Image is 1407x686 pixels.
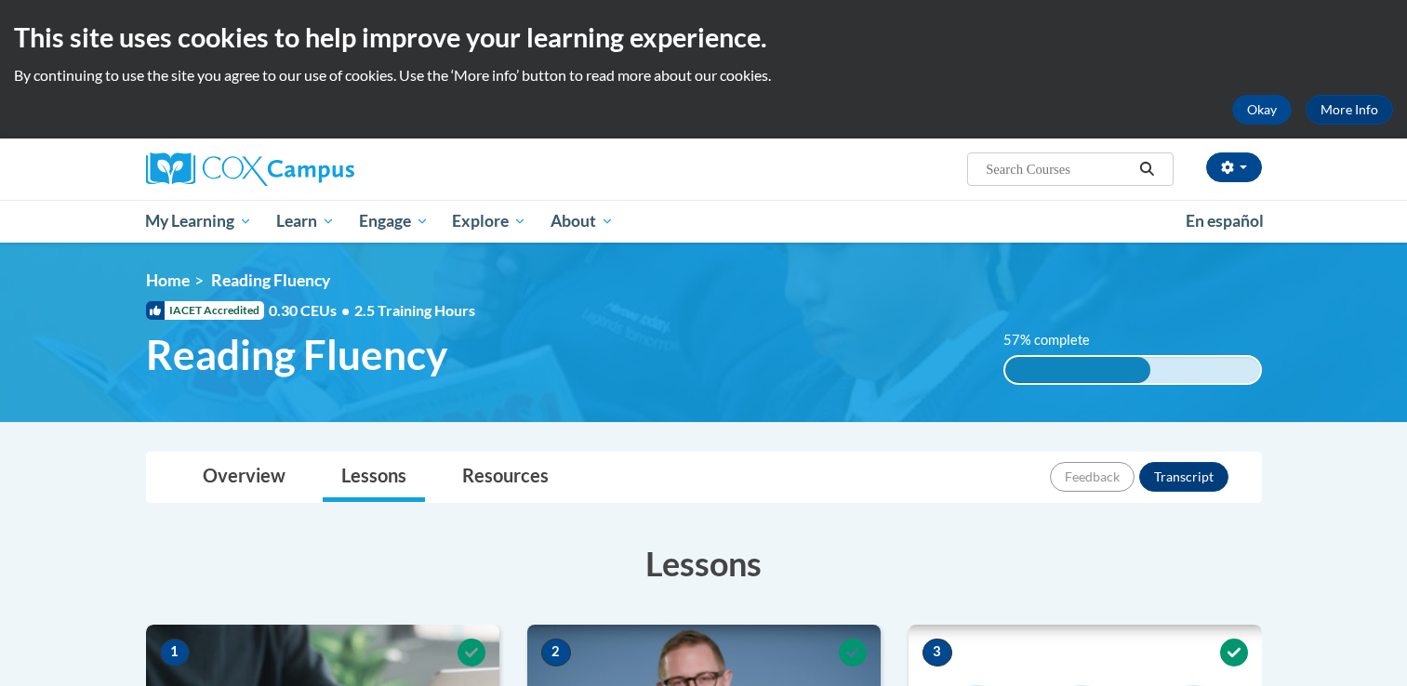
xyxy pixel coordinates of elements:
span: 3 [923,639,952,666]
a: Explore [440,200,538,243]
a: En español [1174,202,1276,241]
button: Transcript [1139,462,1228,492]
span: Engage [359,210,429,232]
a: Overview [184,453,304,502]
span: Explore [452,210,526,232]
button: Okay [1232,95,1292,125]
h2: This site uses cookies to help improve your learning experience. [14,19,1393,56]
span: About [551,210,614,232]
span: Reading Fluency [211,270,330,290]
span: • [341,301,350,319]
a: Resources [444,453,567,502]
button: Search [1133,158,1161,180]
input: Search Courses [984,158,1133,180]
span: My Learning [145,210,252,232]
span: En español [1186,211,1264,231]
span: 1 [160,639,190,666]
a: Home [146,270,190,290]
button: Feedback [1050,462,1135,492]
div: 57% complete [1005,357,1150,383]
a: My Learning [134,200,265,243]
span: 2.5 Training Hours [354,301,475,319]
p: By continuing to use the site you agree to our use of cookies. Use the ‘More info’ button to read... [14,65,1393,86]
button: Account Settings [1206,152,1262,182]
a: About [538,200,626,243]
span: 2 [541,639,571,666]
span: 0.30 CEUs [269,300,354,321]
span: Learn [276,210,335,232]
label: 57% complete [1003,330,1110,350]
a: Learn [264,200,347,243]
img: Cox Campus [146,152,354,186]
a: Cox Campus [146,152,499,186]
span: IACET Accredited [146,301,264,320]
a: Lessons [323,453,425,502]
div: Main menu [118,200,1290,243]
span: Reading Fluency [146,330,447,379]
a: More Info [1306,95,1393,125]
h3: Lessons [146,540,1262,587]
a: Engage [347,200,441,243]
